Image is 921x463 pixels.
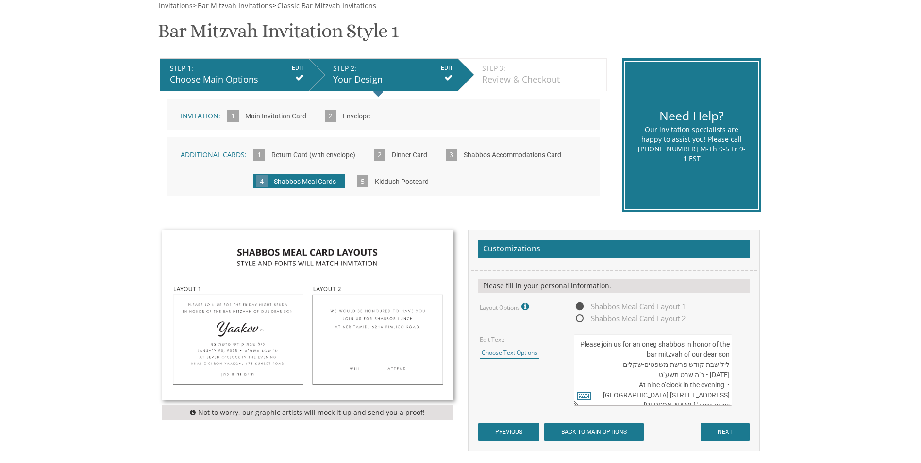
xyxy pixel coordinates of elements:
[197,1,272,10] a: Bar Mitzvah Invitations
[333,64,453,73] div: STEP 2:
[544,423,644,441] input: BACK TO MAIN OPTIONS
[357,175,368,187] span: 5
[387,142,432,169] input: Dinner Card
[459,142,566,169] input: Shabbos Accommodations Card
[158,1,193,10] a: Invitations
[478,279,750,293] div: Please fill in your personal information.
[276,1,376,10] a: Classic Bar Mitzvah Invitations
[574,313,686,325] span: Shabbos Meal Card Layout 2
[441,64,453,72] input: EDIT
[333,73,453,86] div: Your Design
[374,149,385,161] span: 2
[170,64,304,73] div: STEP 1:
[269,169,341,196] input: Shabbos Meal Cards
[158,20,399,49] h1: Bar Mitzvah Invitation Style 1
[480,347,539,359] a: Choose Text Options
[162,405,453,420] div: Not to worry, our graphic artists will mock it up and send you a proof!
[292,64,304,72] input: EDIT
[574,300,686,313] span: Shabbos Meal Card Layout 1
[170,73,304,86] div: Choose Main Options
[227,110,239,122] span: 1
[482,64,602,73] div: STEP 3:
[162,230,453,400] img: shabbosmeal_card_options-01.jpg
[198,1,272,10] span: Bar Mitzvah Invitations
[159,1,193,10] span: Invitations
[181,150,247,159] span: Additional Cards:
[181,111,220,120] span: Invitation:
[480,335,504,344] label: Edit Text:
[370,169,434,196] input: Kiddush Postcard
[193,1,272,10] span: >
[253,149,265,161] span: 1
[478,240,750,258] h2: Customizations
[480,300,531,313] label: Layout Options
[478,423,539,441] input: PREVIOUS
[267,142,360,169] input: Return Card (with envelope)
[637,107,746,125] div: Need Help?
[446,149,457,161] span: 3
[325,110,336,122] span: 2
[256,175,268,187] span: 4
[637,125,746,164] div: Our invitation specialists are happy to assist you! Please call [PHONE_NUMBER] M-Th 9-5 Fr 9-1 EST
[277,1,376,10] span: Classic Bar Mitzvah Invitations
[482,73,602,86] div: Review & Checkout
[272,1,376,10] span: >
[240,103,311,130] input: Main Invitation Card
[701,423,750,441] input: NEXT
[574,334,732,406] textarea: Please join us for an oneg shabbos in honor of the bar mitzvah of our dear son ליל שבת קודש פרשת ...
[338,103,375,130] input: Envelope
